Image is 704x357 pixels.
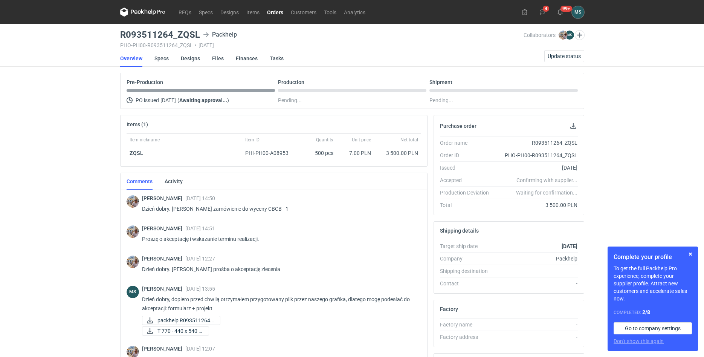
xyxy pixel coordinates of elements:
p: Pre-Production [127,79,163,85]
div: - [495,280,578,287]
div: 3 500.00 PLN [377,149,418,157]
div: Accepted [440,176,495,184]
span: ) [227,97,229,103]
div: Total [440,201,495,209]
em: Confirming with supplier... [516,177,577,183]
a: Tools [320,8,340,17]
a: Go to company settings [614,322,692,334]
div: [DATE] [495,164,578,172]
img: Michał Palasek [127,225,139,238]
div: T 770 - 440 x 540 x 140 - CASSYS projekt-1.pdf [142,326,209,336]
p: Shipment [429,79,452,85]
span: [DATE] 14:50 [185,195,215,201]
div: Order name [440,139,495,147]
h1: Complete your profile [614,253,692,262]
div: Company [440,255,495,262]
a: Designs [217,8,243,17]
a: Files [212,50,224,67]
span: [PERSON_NAME] [142,225,185,231]
div: 3 500.00 PLN [495,201,578,209]
a: Overview [120,50,142,67]
p: Dzień dobry. [PERSON_NAME] prośba o akceptację zlecenia [142,265,415,274]
span: Item nickname [130,137,160,143]
div: Shipping destination [440,267,495,275]
span: Unit price [352,137,371,143]
div: PHO-PH00-R093511264_ZQSL [495,152,578,159]
div: PO issued [127,96,275,105]
p: To get the full Packhelp Pro experience, complete your supplier profile. Attract new customers an... [614,265,692,302]
div: Target ship date [440,242,495,250]
span: Net total [400,137,418,143]
span: [DATE] 13:55 [185,286,215,292]
div: - [495,333,578,341]
a: Customers [287,8,320,17]
span: packhelp R093511264_... [157,316,214,325]
a: T 770 - 440 x 540 x... [142,326,209,336]
span: Collaborators [524,32,556,38]
button: Edit collaborators [574,30,584,40]
button: MS [572,6,584,18]
img: Michał Palasek [127,256,139,268]
button: 4 [536,6,548,18]
a: Finances [236,50,258,67]
span: [DATE] 12:07 [185,346,215,352]
div: Order ID [440,152,495,159]
figcaption: MS [127,286,139,298]
span: [PERSON_NAME] [142,195,185,201]
span: • [195,42,197,48]
div: PHI-PH00-A08953 [245,149,296,157]
a: RFQs [175,8,195,17]
span: [DATE] 12:27 [185,256,215,262]
div: 7.00 PLN [339,149,371,157]
a: Designs [181,50,200,67]
em: Waiting for confirmation... [516,189,577,196]
div: Packhelp [203,30,237,39]
a: Activity [165,173,183,190]
p: Proszę o akceptację i wskazanie terminu realizacji. [142,234,415,244]
p: Production [278,79,304,85]
strong: 2 / 8 [642,309,650,315]
strong: Awaiting approval... [179,97,227,103]
a: Specs [195,8,217,17]
div: Packhelp [495,255,578,262]
h2: Purchase order [440,123,476,129]
p: Dzień dobry. [PERSON_NAME] zamówienie do wyceny CBCB - 1 [142,204,415,213]
h2: Items (1) [127,121,148,127]
div: PHO-PH00-R093511264_ZQSL [DATE] [120,42,524,48]
a: packhelp R093511264_... [142,316,220,325]
button: Skip for now [686,250,695,259]
h3: R093511264_ZQSL [120,30,200,39]
div: Pending... [429,96,578,105]
span: Item ID [245,137,260,143]
span: [PERSON_NAME] [142,256,185,262]
span: [PERSON_NAME] [142,286,185,292]
svg: Packhelp Pro [120,8,165,17]
a: Items [243,8,263,17]
span: T 770 - 440 x 540 x... [157,327,203,335]
button: 99+ [554,6,566,18]
a: Analytics [340,8,369,17]
img: Michał Palasek [127,195,139,208]
div: Factory name [440,321,495,328]
span: Pending... [278,96,302,105]
a: Tasks [270,50,284,67]
span: [DATE] 14:51 [185,225,215,231]
div: 500 pcs [299,146,336,160]
span: ( [177,97,179,103]
span: [DATE] [160,96,176,105]
div: Issued [440,164,495,172]
figcaption: MS [565,31,574,40]
span: Update status [548,54,581,59]
div: Completed: [614,308,692,316]
button: Update status [544,50,584,62]
span: Quantity [316,137,333,143]
button: Don’t show this again [614,337,664,345]
div: packhelp R093511264_ZQSL 5.9.25.pdf [142,316,217,325]
a: Specs [154,50,169,67]
div: R093511264_ZQSL [495,139,578,147]
a: Orders [263,8,287,17]
div: Production Deviation [440,189,495,196]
